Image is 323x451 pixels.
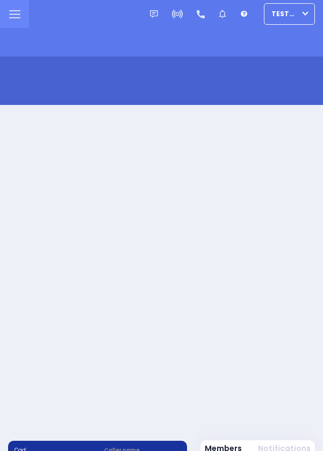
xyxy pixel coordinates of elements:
img: message.svg [150,10,158,18]
span: TestUser1 [271,9,299,19]
button: TestUser1 [264,3,315,25]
